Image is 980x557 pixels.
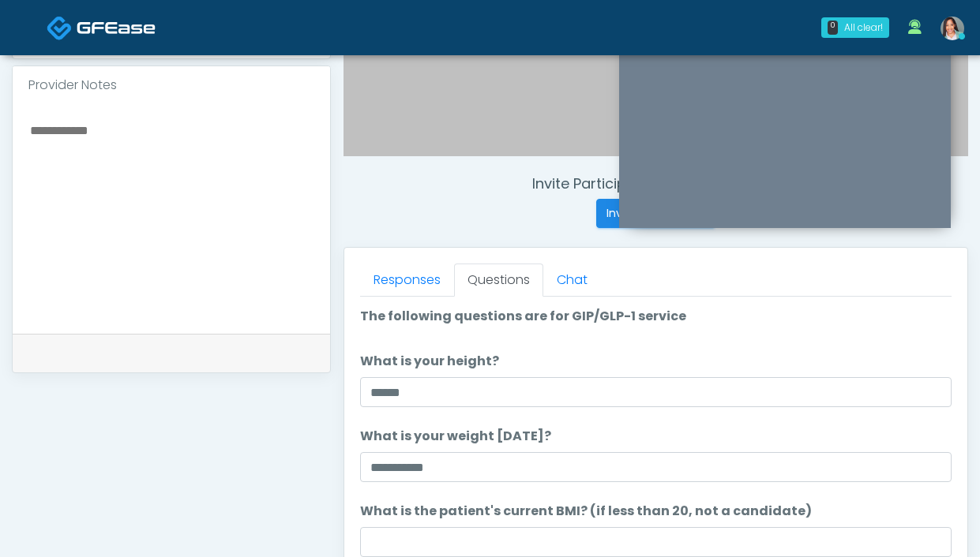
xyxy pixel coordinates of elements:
label: The following questions are for GIP/GLP-1 service [360,307,686,326]
button: Invite Participants [596,199,715,228]
a: 0 All clear! [812,11,899,44]
a: Docovia [47,2,156,53]
label: What is your weight [DATE]? [360,427,551,446]
div: All clear! [844,21,883,35]
img: Docovia [77,20,156,36]
label: What is your height? [360,352,499,371]
button: Open LiveChat chat widget [13,6,60,54]
a: Responses [360,264,454,297]
div: 0 [828,21,838,35]
a: Questions [454,264,543,297]
h4: Invite Participants to Video Session [344,175,968,193]
img: Docovia [47,15,73,41]
a: Chat [543,264,601,297]
label: What is the patient's current BMI? (if less than 20, not a candidate) [360,502,812,521]
div: Provider Notes [13,66,330,104]
img: Jennifer Ekeh [941,17,964,40]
